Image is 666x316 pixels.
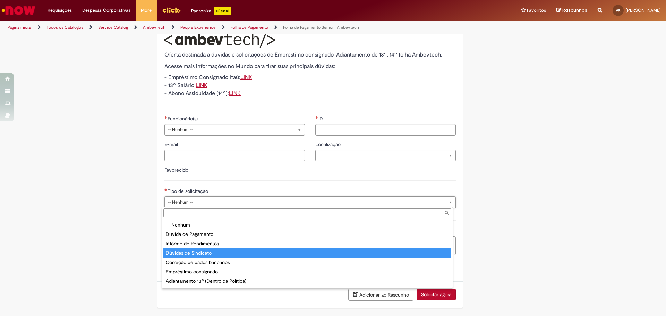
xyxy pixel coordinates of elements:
[163,230,451,239] div: Dúvida de Pagamento
[163,276,451,286] div: Adiantamento 13º (Dentro da Política)
[163,239,451,248] div: Informe de Rendimentos
[163,286,451,295] div: Adiantamento abono assiduidade - 14º (Dentro da Política)
[163,267,451,276] div: Empréstimo consignado
[163,248,451,258] div: Dúvidas de Sindicato
[162,219,453,288] ul: Tipo de solicitação
[163,220,451,230] div: -- Nenhum --
[163,258,451,267] div: Correção de dados bancários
